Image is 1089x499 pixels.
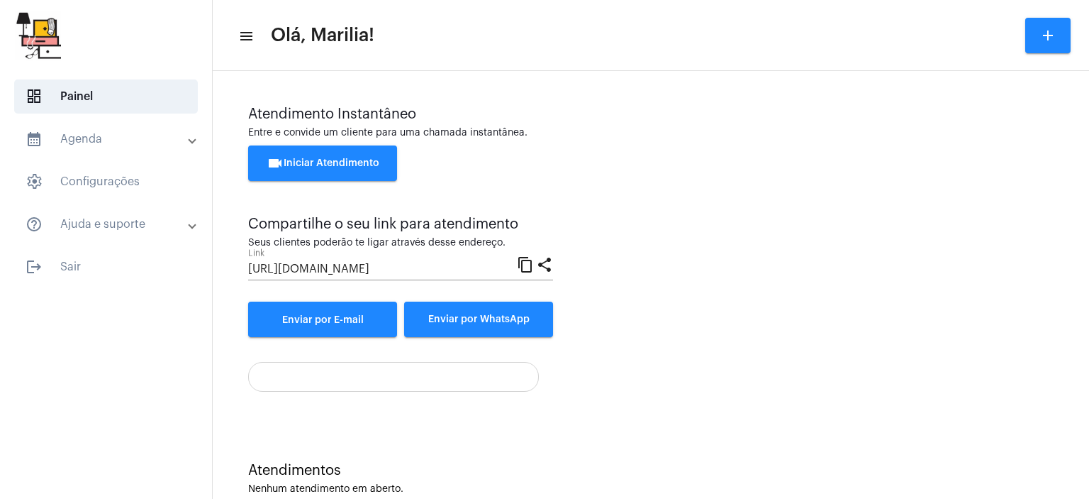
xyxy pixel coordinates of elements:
mat-icon: add [1039,27,1056,44]
span: Iniciar Atendimento [267,158,379,168]
img: b0638e37-6cf5-c2ab-24d1-898c32f64f7f.jpg [11,7,65,64]
mat-icon: content_copy [517,256,534,273]
span: Enviar por E-mail [282,315,364,325]
mat-icon: videocam [267,155,284,172]
span: sidenav icon [26,88,43,105]
mat-icon: share [536,256,553,273]
div: Atendimentos [248,463,1054,478]
span: Configurações [14,165,198,199]
span: Olá, Marilia! [271,24,374,47]
div: Seus clientes poderão te ligar através desse endereço. [248,238,553,248]
button: Iniciar Atendimento [248,146,397,181]
div: Atendimento Instantâneo [248,106,1054,122]
div: Entre e convide um cliente para uma chamada instantânea. [248,128,1054,138]
mat-panel-title: Agenda [26,131,189,148]
span: Sair [14,250,198,284]
mat-icon: sidenav icon [26,216,43,233]
a: Enviar por E-mail [248,302,397,337]
span: Enviar por WhatsApp [428,314,530,324]
mat-expansion-panel-header: sidenav iconAjuda e suporte [9,207,212,241]
mat-expansion-panel-header: sidenav iconAgenda [9,122,212,156]
div: Compartilhe o seu link para atendimento [248,216,553,232]
mat-icon: sidenav icon [26,258,43,275]
mat-icon: sidenav icon [238,28,252,45]
span: Painel [14,79,198,114]
mat-panel-title: Ajuda e suporte [26,216,189,233]
mat-icon: sidenav icon [26,131,43,148]
span: sidenav icon [26,173,43,190]
div: Nenhum atendimento em aberto. [248,484,1054,495]
button: Enviar por WhatsApp [404,302,553,337]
